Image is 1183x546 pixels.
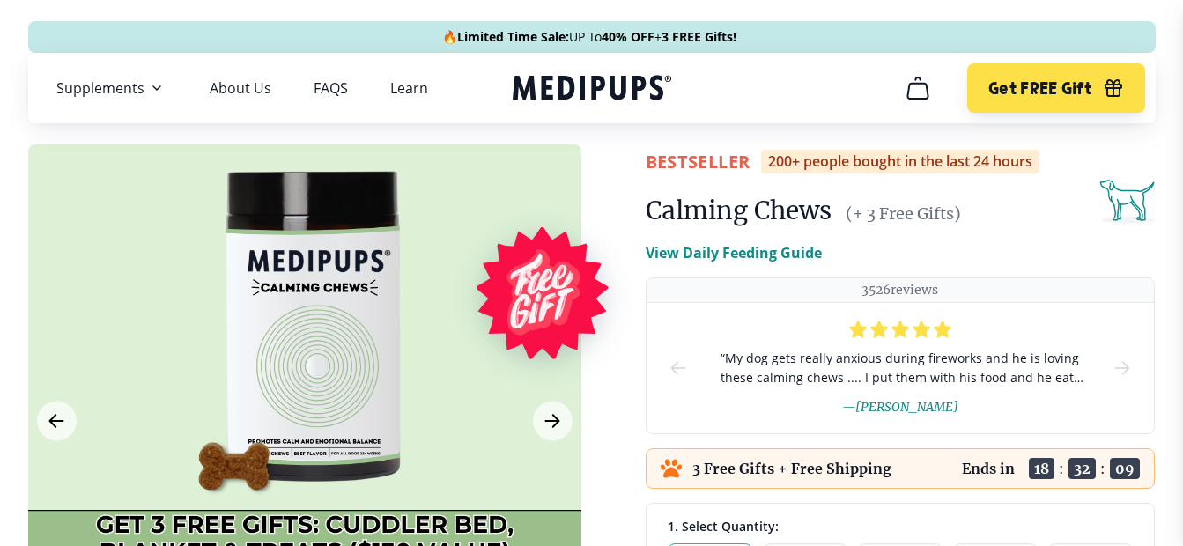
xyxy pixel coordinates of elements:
[37,402,77,441] button: Previous Image
[314,79,348,97] a: FAQS
[717,349,1083,387] span: “ My dog gets really anxious during fireworks and he is loving these calming chews .... I put the...
[897,67,939,109] button: cart
[668,303,689,433] button: prev-slide
[533,402,573,441] button: Next Image
[1100,460,1105,477] span: :
[861,282,938,299] p: 3526 reviews
[56,77,167,99] button: Supplements
[1029,458,1054,479] span: 18
[1110,458,1140,479] span: 09
[967,63,1144,113] button: Get FREE Gift
[646,150,750,173] span: BestSeller
[846,203,961,224] span: (+ 3 Free Gifts)
[842,399,958,415] span: — [PERSON_NAME]
[1059,460,1064,477] span: :
[210,79,271,97] a: About Us
[513,71,671,107] a: Medipups
[962,460,1015,477] p: Ends in
[761,150,1039,173] div: 200+ people bought in the last 24 hours
[646,195,832,226] h1: Calming Chews
[442,28,736,46] span: 🔥 UP To +
[390,79,428,97] a: Learn
[1068,458,1096,479] span: 32
[988,78,1091,99] span: Get FREE Gift
[692,460,891,477] p: 3 Free Gifts + Free Shipping
[56,79,144,97] span: Supplements
[1112,303,1133,433] button: next-slide
[668,518,1133,535] div: 1. Select Quantity:
[646,242,822,263] p: View Daily Feeding Guide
